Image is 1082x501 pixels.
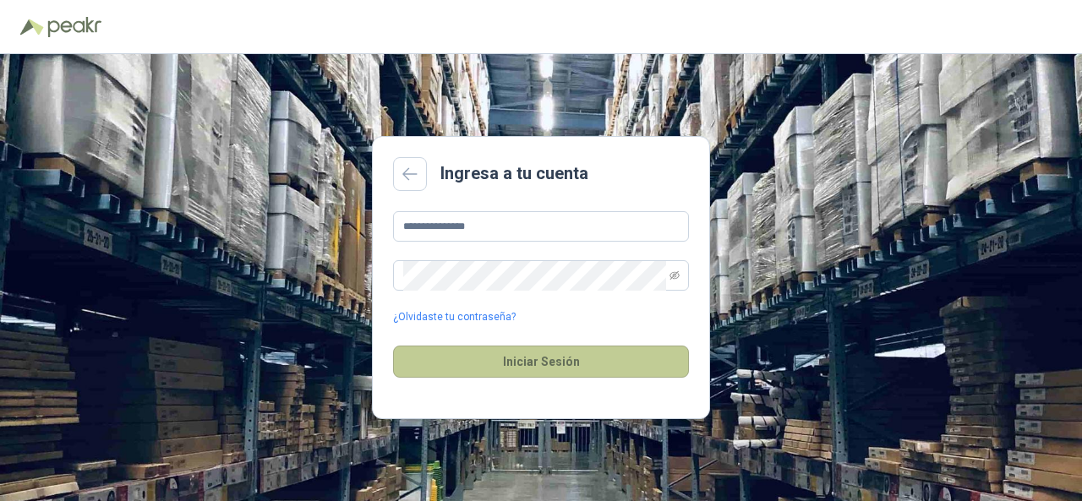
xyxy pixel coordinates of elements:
[669,270,680,280] span: eye-invisible
[440,161,588,187] h2: Ingresa a tu cuenta
[393,346,689,378] button: Iniciar Sesión
[393,309,516,325] a: ¿Olvidaste tu contraseña?
[47,17,101,37] img: Peakr
[20,19,44,35] img: Logo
